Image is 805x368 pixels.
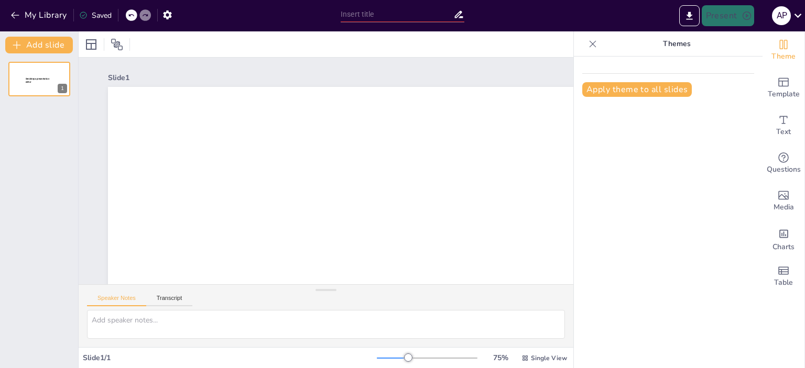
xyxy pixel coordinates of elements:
div: Add text boxes [763,107,804,144]
div: A P [772,6,791,25]
button: Export to PowerPoint [679,5,700,26]
span: Sendsteps presentation editor [316,281,605,351]
span: Single View [531,354,567,362]
button: My Library [8,7,71,24]
span: Sendsteps presentation editor [26,77,49,83]
span: Charts [773,241,795,253]
p: Themes [601,31,752,57]
span: Media [774,202,794,213]
div: Add a table [763,258,804,295]
div: 75 % [488,353,513,363]
span: Table [774,277,793,288]
div: Add ready made slides [763,69,804,107]
span: Questions [767,164,801,175]
span: Theme [771,51,796,62]
span: Template [768,88,800,100]
div: Slide 1 / 1 [83,353,377,363]
span: Text [776,126,791,138]
button: Speaker Notes [87,295,146,306]
div: Change the overall theme [763,31,804,69]
div: Add charts and graphs [763,220,804,258]
button: Add slide [5,37,73,53]
button: Transcript [146,295,193,306]
input: Insert title [341,7,453,22]
div: Slide 1 [108,73,748,83]
div: Saved [79,10,112,20]
div: Layout [83,36,100,53]
div: 1 [8,62,70,96]
div: Get real-time input from your audience [763,144,804,182]
button: A P [772,5,791,26]
button: Present [702,5,754,26]
span: Position [111,38,123,51]
div: 1 [58,84,67,93]
button: Apply theme to all slides [582,82,692,97]
div: Add images, graphics, shapes or video [763,182,804,220]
